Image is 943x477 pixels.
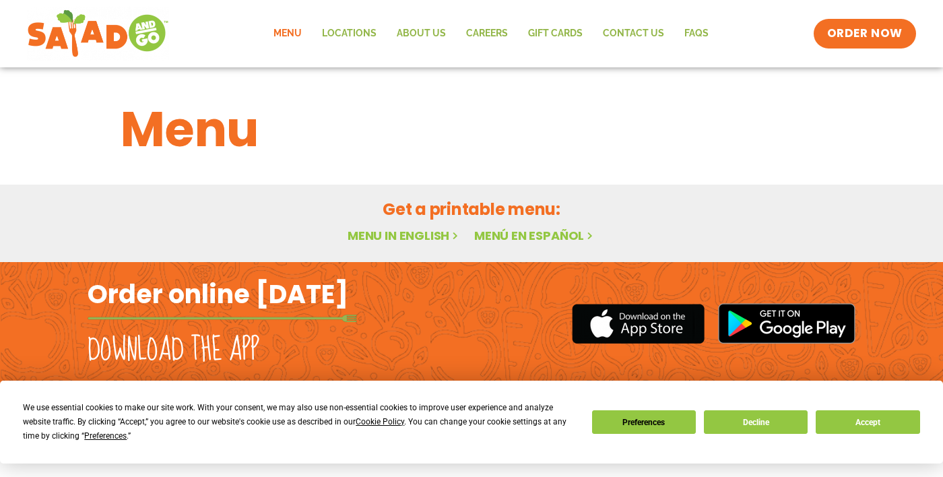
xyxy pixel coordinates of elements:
img: fork [88,315,357,322]
button: Accept [816,410,919,434]
a: About Us [387,18,456,49]
span: Cookie Policy [356,417,404,426]
a: Contact Us [593,18,674,49]
span: Preferences [84,431,127,441]
a: ORDER NOW [814,19,916,49]
img: google_play [718,303,855,344]
img: new-SAG-logo-768×292 [27,7,169,61]
a: Menú en español [474,227,595,244]
h2: Get a printable menu: [121,197,822,221]
a: GIFT CARDS [518,18,593,49]
div: We use essential cookies to make our site work. With your consent, we may also use non-essential ... [23,401,575,443]
a: Locations [312,18,387,49]
a: FAQs [674,18,719,49]
h2: Order online [DATE] [88,278,348,311]
a: Menu [263,18,312,49]
a: Careers [456,18,518,49]
h2: Download the app [88,331,259,369]
img: appstore [572,302,705,346]
button: Preferences [592,410,696,434]
span: ORDER NOW [827,26,903,42]
h1: Menu [121,93,822,166]
nav: Menu [263,18,719,49]
button: Decline [704,410,808,434]
a: Menu in English [348,227,461,244]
